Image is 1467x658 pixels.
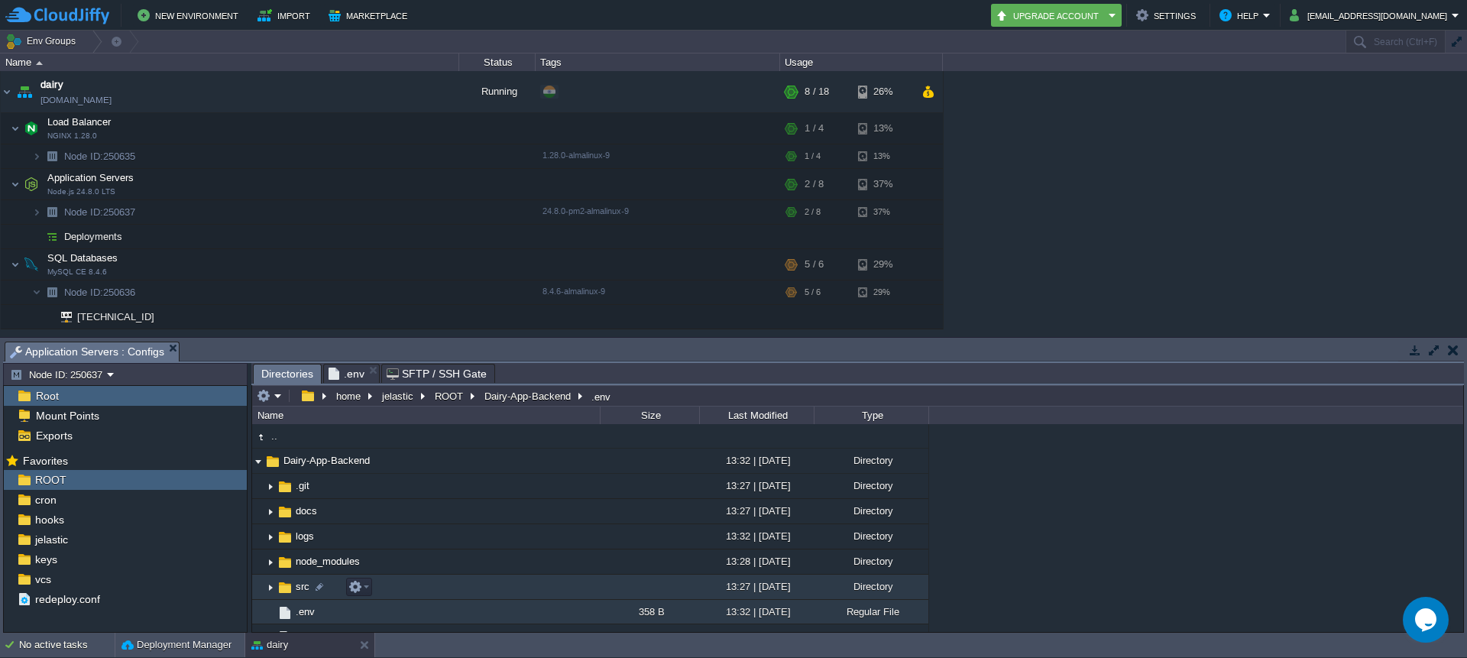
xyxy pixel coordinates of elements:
img: AMDAwAAAACH5BAEAAAAALAAAAAABAAEAAAICRAEAOw== [14,71,35,112]
a: cron [32,493,59,507]
div: Tags [536,53,779,71]
button: Marketplace [329,6,412,24]
div: 2 / 8 [805,200,821,224]
span: Node ID: [64,287,103,298]
div: Type [815,407,928,424]
span: Load Balancer [46,115,113,128]
span: MySQL CE 8.4.6 [47,267,107,277]
a: jelastic [32,533,70,546]
div: 561 B [600,624,699,648]
div: 5 / 6 [805,280,821,304]
button: Dairy-App-Backend [482,389,575,403]
div: Directory [814,524,928,548]
button: jelastic [380,389,417,403]
a: Load BalancerNGINX 1.28.0 [46,116,113,128]
div: 1 / 4 [805,113,824,144]
span: Application Servers : Configs [10,342,164,361]
div: 13:28 | [DATE] [699,549,814,573]
div: Size [601,407,699,424]
a: SQL DatabasesMySQL CE 8.4.6 [46,252,120,264]
span: .env [329,365,364,383]
div: 13:27 | [DATE] [699,624,814,648]
div: Directory [814,474,928,498]
img: AMDAwAAAACH5BAEAAAAALAAAAAABAAEAAAICRAEAOw== [264,550,277,574]
div: 13:32 | [DATE] [699,600,814,624]
div: Regular File [814,600,928,624]
img: AMDAwAAAACH5BAEAAAAALAAAAAABAAEAAAICRAEAOw== [41,280,63,304]
span: 250637 [63,206,138,219]
div: 26% [858,71,908,112]
img: AMDAwAAAACH5BAEAAAAALAAAAAABAAEAAAICRAEAOw== [41,225,63,248]
img: AMDAwAAAACH5BAEAAAAALAAAAAABAAEAAAICRAEAOw== [21,113,42,144]
a: ROOT [32,473,69,487]
div: Name [254,407,600,424]
a: vcs [32,572,53,586]
button: Import [257,6,315,24]
img: AMDAwAAAACH5BAEAAAAALAAAAAABAAEAAAICRAEAOw== [264,475,277,498]
img: AMDAwAAAACH5BAEAAAAALAAAAAABAAEAAAICRAEAOw== [277,504,293,520]
button: Deployment Manager [121,637,232,653]
a: Dairy-App-Backend [281,454,372,467]
img: AMDAwAAAACH5BAEAAAAALAAAAAABAAEAAAICRAEAOw== [277,579,293,596]
a: keys [32,553,60,566]
button: New Environment [138,6,243,24]
span: Application Servers [46,171,136,184]
li: /home/jelastic/ROOT/Dairy-App-Backend/.env [323,364,380,383]
div: 5 / 6 [805,249,824,280]
div: Name [2,53,458,71]
div: 13:32 | [DATE] [699,449,814,472]
button: Settings [1136,6,1200,24]
div: Usage [781,53,942,71]
img: AMDAwAAAACH5BAEAAAAALAAAAAABAAEAAAICRAEAOw== [277,605,293,621]
img: AMDAwAAAACH5BAEAAAAALAAAAAABAAEAAAICRAEAOw== [264,600,277,624]
a: .gitignore [293,630,338,643]
img: AMDAwAAAACH5BAEAAAAALAAAAAABAAEAAAICRAEAOw== [32,200,41,224]
button: Help [1219,6,1263,24]
img: AMDAwAAAACH5BAEAAAAALAAAAAABAAEAAAICRAEAOw== [252,429,269,446]
a: logs [293,530,316,543]
a: node_modules [293,555,362,568]
div: 37% [858,169,908,199]
span: Directories [261,365,313,384]
img: AMDAwAAAACH5BAEAAAAALAAAAAABAAEAAAICRAEAOw== [50,305,72,329]
span: Deployments [63,230,125,243]
div: Last Modified [701,407,814,424]
a: [TECHNICAL_ID] [76,311,157,323]
div: 8 / 18 [805,71,829,112]
span: SQL Databases [46,251,120,264]
img: AMDAwAAAACH5BAEAAAAALAAAAAABAAEAAAICRAEAOw== [36,61,43,65]
img: AMDAwAAAACH5BAEAAAAALAAAAAABAAEAAAICRAEAOw== [21,169,42,199]
img: AMDAwAAAACH5BAEAAAAALAAAAAABAAEAAAICRAEAOw== [264,624,277,648]
div: No active tasks [19,633,115,657]
img: AMDAwAAAACH5BAEAAAAALAAAAAABAAEAAAICRAEAOw== [277,529,293,546]
span: Root [33,389,61,403]
div: Directory [814,575,928,598]
img: AMDAwAAAACH5BAEAAAAALAAAAAABAAEAAAICRAEAOw== [277,478,293,495]
div: 1 / 4 [805,144,821,168]
img: AMDAwAAAACH5BAEAAAAALAAAAAABAAEAAAICRAEAOw== [32,225,41,248]
div: Regular File [814,624,928,648]
span: hooks [32,513,66,527]
a: Node ID:250635 [63,150,138,163]
a: dairy [40,77,63,92]
div: 13:32 | [DATE] [699,524,814,548]
img: AMDAwAAAACH5BAEAAAAALAAAAAABAAEAAAICRAEAOw== [11,113,20,144]
a: Mount Points [33,409,102,423]
img: AMDAwAAAACH5BAEAAAAALAAAAAABAAEAAAICRAEAOw== [277,554,293,571]
a: .env [293,605,317,618]
span: NGINX 1.28.0 [47,131,97,141]
input: Click to enter the path [252,385,1463,407]
span: 1.28.0-almalinux-9 [542,151,610,160]
button: Node ID: 250637 [10,368,107,381]
span: 250636 [63,286,138,299]
span: Node ID: [64,151,103,162]
div: 358 B [600,600,699,624]
span: docs [293,504,319,517]
img: AMDAwAAAACH5BAEAAAAALAAAAAABAAEAAAICRAEAOw== [21,249,42,280]
a: .. [269,429,280,442]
